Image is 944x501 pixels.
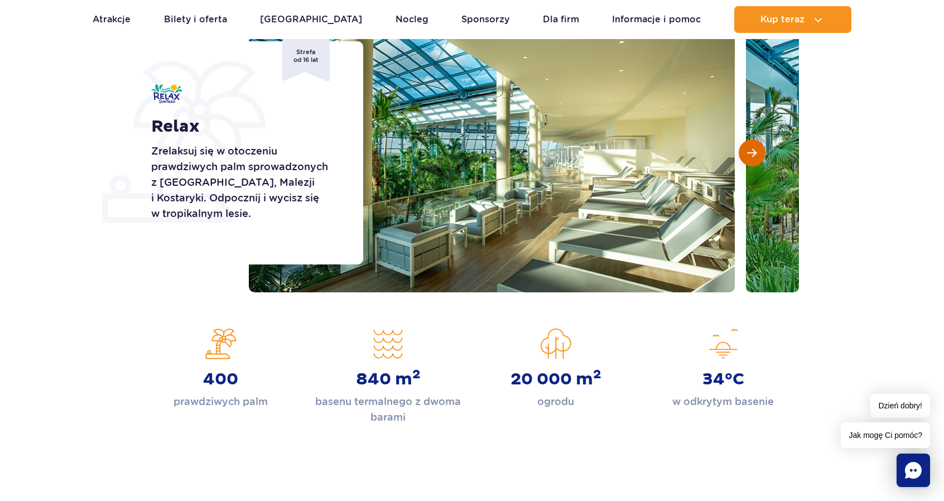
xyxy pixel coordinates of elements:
[593,367,601,382] sup: 2
[412,367,421,382] sup: 2
[897,454,930,487] div: Chat
[734,6,851,33] button: Kup teraz
[260,6,362,33] a: [GEOGRAPHIC_DATA]
[870,394,930,418] span: Dzień dobry!
[151,117,338,137] h1: Relax
[841,422,930,448] span: Jak mogę Ci pomóc?
[174,394,268,410] p: prawdziwych palm
[164,6,227,33] a: Bilety i oferta
[461,6,509,33] a: Sponsorzy
[543,6,579,33] a: Dla firm
[739,139,765,166] button: Następny slajd
[356,369,421,389] strong: 840 m
[702,369,744,389] strong: 34°C
[612,6,701,33] a: Informacje i pomoc
[313,394,464,425] p: basenu termalnego z dwoma barami
[760,15,805,25] span: Kup teraz
[672,394,774,410] p: w odkrytym basenie
[537,394,574,410] p: ogrodu
[203,369,238,389] strong: 400
[282,38,330,81] span: Strefa od 16 lat
[151,84,182,103] img: Relax
[93,6,131,33] a: Atrakcje
[510,369,601,389] strong: 20 000 m
[396,6,428,33] a: Nocleg
[151,143,338,221] p: Zrelaksuj się w otoczeniu prawdziwych palm sprowadzonych z [GEOGRAPHIC_DATA], Malezji i Kostaryki...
